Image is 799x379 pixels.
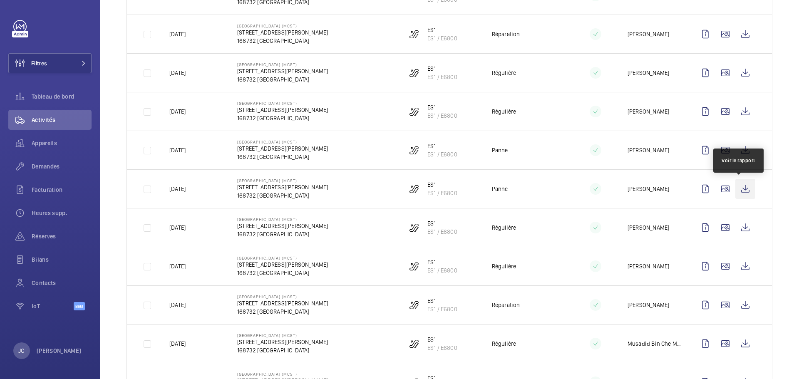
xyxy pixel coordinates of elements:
[237,114,328,122] p: 168732 [GEOGRAPHIC_DATA]
[237,217,328,222] p: [GEOGRAPHIC_DATA] (MCST)
[427,344,457,352] p: ES1 / E6800
[492,223,516,232] p: Régulière
[427,219,457,228] p: ES1
[628,30,669,38] p: [PERSON_NAME]
[628,301,669,309] p: [PERSON_NAME]
[237,230,328,238] p: 168732 [GEOGRAPHIC_DATA]
[427,150,457,159] p: ES1 / E6800
[409,184,419,194] img: escalator.svg
[427,335,457,344] p: ES1
[409,261,419,271] img: escalator.svg
[427,228,457,236] p: ES1 / E6800
[427,103,457,111] p: ES1
[32,209,92,217] span: Heures supp.
[169,69,186,77] p: [DATE]
[8,53,92,73] button: Filtres
[32,232,92,240] span: Réserves
[427,181,457,189] p: ES1
[32,139,92,147] span: Appareils
[237,178,328,183] p: [GEOGRAPHIC_DATA] (MCST)
[492,107,516,116] p: Régulière
[237,23,328,28] p: [GEOGRAPHIC_DATA] (MCST)
[628,185,669,193] p: [PERSON_NAME]
[32,279,92,287] span: Contacts
[628,107,669,116] p: [PERSON_NAME]
[427,64,457,73] p: ES1
[427,305,457,313] p: ES1 / E6800
[409,68,419,78] img: escalator.svg
[169,30,186,38] p: [DATE]
[237,62,328,67] p: [GEOGRAPHIC_DATA] (MCST)
[237,260,328,269] p: [STREET_ADDRESS][PERSON_NAME]
[32,162,92,171] span: Demandes
[237,139,328,144] p: [GEOGRAPHIC_DATA] (MCST)
[409,339,419,349] img: escalator.svg
[74,302,85,310] span: Beta
[32,255,92,264] span: Bilans
[169,223,186,232] p: [DATE]
[237,333,328,338] p: [GEOGRAPHIC_DATA] (MCST)
[409,107,419,116] img: escalator.svg
[32,186,92,194] span: Facturation
[409,145,419,155] img: escalator.svg
[237,67,328,75] p: [STREET_ADDRESS][PERSON_NAME]
[492,339,516,348] p: Régulière
[31,59,47,67] span: Filtres
[237,37,328,45] p: 168732 [GEOGRAPHIC_DATA]
[237,299,328,307] p: [STREET_ADDRESS][PERSON_NAME]
[427,73,457,81] p: ES1 / E6800
[237,372,328,377] p: [GEOGRAPHIC_DATA] (MCST)
[409,29,419,39] img: escalator.svg
[169,301,186,309] p: [DATE]
[722,157,755,164] div: Voir le rapport
[427,26,457,34] p: ES1
[628,223,669,232] p: [PERSON_NAME]
[427,297,457,305] p: ES1
[427,258,457,266] p: ES1
[169,107,186,116] p: [DATE]
[492,262,516,270] p: Régulière
[237,144,328,153] p: [STREET_ADDRESS][PERSON_NAME]
[237,294,328,299] p: [GEOGRAPHIC_DATA] (MCST)
[237,269,328,277] p: 168732 [GEOGRAPHIC_DATA]
[628,146,669,154] p: [PERSON_NAME]
[427,111,457,120] p: ES1 / E6800
[492,146,508,154] p: Panne
[237,28,328,37] p: [STREET_ADDRESS][PERSON_NAME]
[409,300,419,310] img: escalator.svg
[628,262,669,270] p: [PERSON_NAME]
[237,338,328,346] p: [STREET_ADDRESS][PERSON_NAME]
[237,106,328,114] p: [STREET_ADDRESS][PERSON_NAME]
[492,185,508,193] p: Panne
[237,191,328,200] p: 168732 [GEOGRAPHIC_DATA]
[409,223,419,233] img: escalator.svg
[237,101,328,106] p: [GEOGRAPHIC_DATA] (MCST)
[427,34,457,42] p: ES1 / E6800
[237,183,328,191] p: [STREET_ADDRESS][PERSON_NAME]
[37,347,82,355] p: [PERSON_NAME]
[237,255,328,260] p: [GEOGRAPHIC_DATA] (MCST)
[237,153,328,161] p: 168732 [GEOGRAPHIC_DATA]
[237,346,328,354] p: 168732 [GEOGRAPHIC_DATA]
[32,302,74,310] span: IoT
[427,189,457,197] p: ES1 / E6800
[18,347,25,355] p: JG
[427,266,457,275] p: ES1 / E6800
[32,116,92,124] span: Activités
[169,262,186,270] p: [DATE]
[427,142,457,150] p: ES1
[492,30,520,38] p: Réparation
[492,301,520,309] p: Réparation
[237,75,328,84] p: 168732 [GEOGRAPHIC_DATA]
[169,146,186,154] p: [DATE]
[169,185,186,193] p: [DATE]
[628,69,669,77] p: [PERSON_NAME]
[169,339,186,348] p: [DATE]
[237,222,328,230] p: [STREET_ADDRESS][PERSON_NAME]
[237,307,328,316] p: 168732 [GEOGRAPHIC_DATA]
[628,339,682,348] p: Musadid Bin Che Muda
[32,92,92,101] span: Tableau de bord
[492,69,516,77] p: Régulière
